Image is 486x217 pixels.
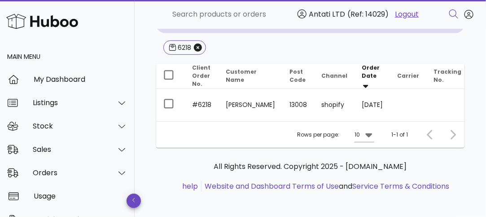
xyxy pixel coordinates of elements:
[226,68,257,84] span: Customer Name
[433,68,461,84] span: Tracking No.
[176,43,191,52] div: 6218
[390,64,426,89] th: Carrier
[282,64,314,89] th: Post Code
[33,168,106,177] div: Orders
[355,64,390,89] th: Order Date: Sorted descending. Activate to remove sorting.
[314,89,355,121] td: shopify
[426,64,468,89] th: Tracking No.
[185,89,219,121] td: #6218
[355,131,360,139] div: 10
[219,64,282,89] th: Customer Name
[355,89,390,121] td: [DATE]
[33,98,106,107] div: Listings
[297,122,374,148] div: Rows per page:
[33,145,106,154] div: Sales
[185,64,219,89] th: Client Order No.
[34,75,127,84] div: My Dashboard
[362,64,380,80] span: Order Date
[205,181,339,191] a: Website and Dashboard Terms of Use
[33,122,106,130] div: Stock
[352,181,449,191] a: Service Terms & Conditions
[395,9,419,20] a: Logout
[355,128,374,142] div: 10Rows per page:
[34,192,127,200] div: Usage
[192,64,210,88] span: Client Order No.
[347,9,389,19] span: (Ref: 14029)
[6,12,78,31] img: Huboo Logo
[289,68,306,84] span: Post Code
[163,161,457,172] p: All Rights Reserved. Copyright 2025 - [DOMAIN_NAME]
[219,89,282,121] td: [PERSON_NAME]
[397,72,419,80] span: Carrier
[321,72,347,80] span: Channel
[182,181,198,191] a: help
[391,131,408,139] div: 1-1 of 1
[194,44,202,52] button: Close
[282,89,314,121] td: 13008
[201,181,449,192] li: and
[309,9,345,19] span: Antati LTD
[314,64,355,89] th: Channel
